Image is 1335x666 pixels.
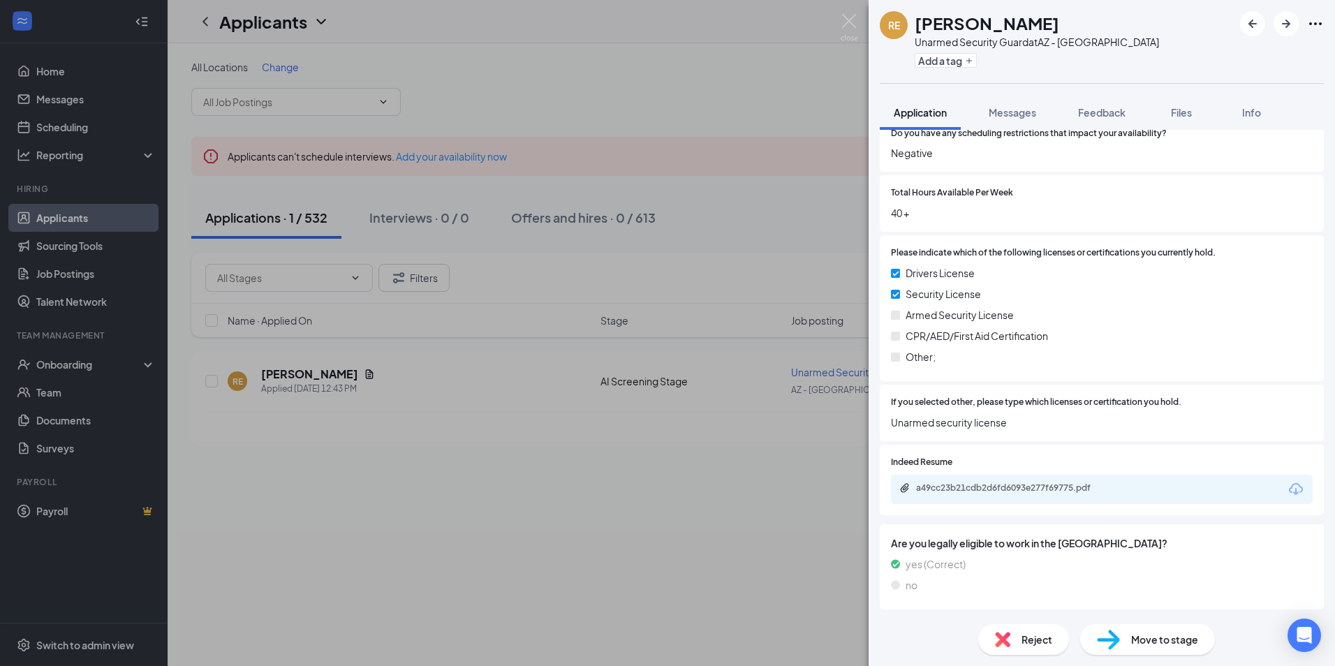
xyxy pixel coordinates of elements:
[906,307,1014,323] span: Armed Security License
[1244,15,1261,32] svg: ArrowLeftNew
[888,18,900,32] div: RE
[916,482,1112,494] div: a49cc23b21cdb2d6fd6093e277f69775.pdf
[899,482,1126,496] a: Paperclipa49cc23b21cdb2d6fd6093e277f69775.pdf
[906,286,981,302] span: Security License
[1274,11,1299,36] button: ArrowRight
[906,265,975,281] span: Drivers License
[891,186,1013,200] span: Total Hours Available Per Week
[906,556,966,572] span: yes (Correct)
[891,415,1313,430] span: Unarmed security license
[1288,619,1321,652] div: Open Intercom Messenger
[906,577,917,593] span: no
[1278,15,1295,32] svg: ArrowRight
[891,145,1313,161] span: Negative
[915,53,977,68] button: PlusAdd a tag
[1307,15,1324,32] svg: Ellipses
[906,349,936,364] span: Other;
[1171,106,1192,119] span: Files
[891,456,952,469] span: Indeed Resume
[891,127,1167,140] span: Do you have any scheduling restrictions that impact your availability?
[915,35,1159,49] div: Unarmed Security Guard at AZ - [GEOGRAPHIC_DATA]
[965,57,973,65] svg: Plus
[1288,481,1304,498] svg: Download
[1242,106,1261,119] span: Info
[1240,11,1265,36] button: ArrowLeftNew
[1021,632,1052,647] span: Reject
[989,106,1036,119] span: Messages
[899,482,910,494] svg: Paperclip
[1078,106,1126,119] span: Feedback
[891,205,1313,221] span: 40 +
[891,535,1313,551] span: Are you legally eligible to work in the [GEOGRAPHIC_DATA]?
[894,106,947,119] span: Application
[906,328,1048,343] span: CPR/AED/First Aid Certification
[891,246,1216,260] span: Please indicate which of the following licenses or certifications you currently hold.
[1131,632,1198,647] span: Move to stage
[915,11,1059,35] h1: [PERSON_NAME]
[891,396,1181,409] span: If you selected other, please type which licenses or certification you hold.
